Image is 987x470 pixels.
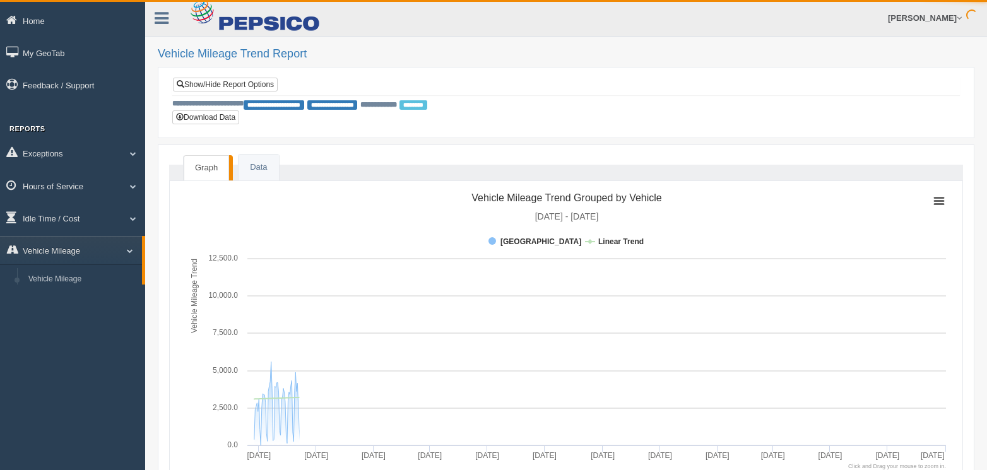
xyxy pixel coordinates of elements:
a: Show/Hide Report Options [173,78,278,91]
tspan: [DATE] [304,451,328,460]
tspan: [DATE] [533,451,557,460]
a: Data [239,155,278,180]
h2: Vehicle Mileage Trend Report [158,48,974,61]
tspan: [DATE] [761,451,785,460]
tspan: Linear Trend [598,237,644,246]
tspan: [DATE] [418,451,442,460]
tspan: Vehicle Mileage Trend Grouped by Vehicle [471,192,662,203]
tspan: [DATE] [475,451,499,460]
tspan: [DATE] [706,451,730,460]
text: 10,000.0 [208,291,238,300]
tspan: Click and Drag your mouse to zoom in. [848,463,946,469]
tspan: Vehicle Mileage Trend [190,259,199,333]
tspan: [DATE] [921,451,945,460]
tspan: [DATE] - [DATE] [535,211,599,221]
tspan: [DATE] [362,451,386,460]
text: 5,000.0 [213,366,238,375]
a: Vehicle Mileage [23,268,142,291]
tspan: [DATE] [819,451,842,460]
text: 0.0 [227,440,238,449]
tspan: [DATE] [591,451,615,460]
text: 7,500.0 [213,328,238,337]
text: 2,500.0 [213,403,238,412]
tspan: [DATE] [648,451,672,460]
text: 12,500.0 [208,254,238,262]
button: Download Data [172,110,239,124]
a: Graph [184,155,229,180]
tspan: [GEOGRAPHIC_DATA] [500,237,581,246]
tspan: [DATE] [875,451,899,460]
tspan: [DATE] [247,451,271,460]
